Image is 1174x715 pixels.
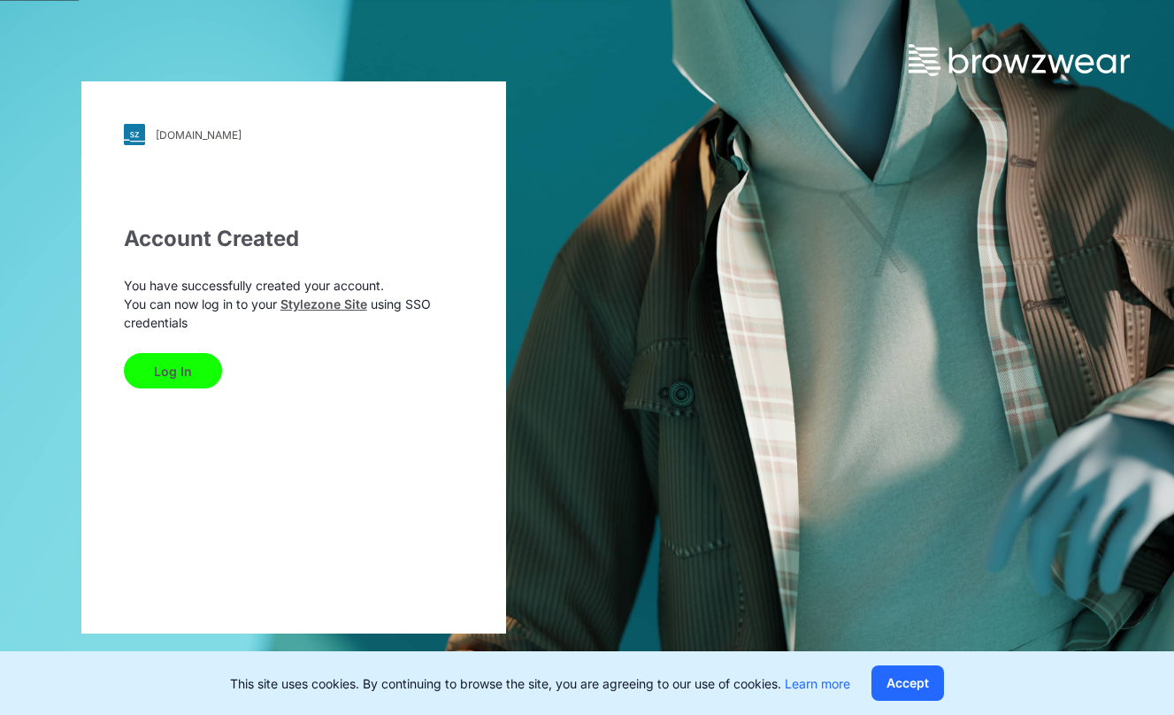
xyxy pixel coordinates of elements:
[124,223,464,255] div: Account Created
[124,353,222,388] button: Log In
[156,128,242,142] div: [DOMAIN_NAME]
[909,44,1130,76] img: browzwear-logo.73288ffb.svg
[785,676,850,691] a: Learn more
[124,124,464,145] a: [DOMAIN_NAME]
[280,296,367,311] a: Stylezone Site
[124,295,464,332] p: You can now log in to your using SSO credentials
[230,674,850,693] p: This site uses cookies. By continuing to browse the site, you are agreeing to our use of cookies.
[124,124,145,145] img: svg+xml;base64,PHN2ZyB3aWR0aD0iMjgiIGhlaWdodD0iMjgiIHZpZXdCb3g9IjAgMCAyOCAyOCIgZmlsbD0ibm9uZSIgeG...
[124,276,464,295] p: You have successfully created your account.
[871,665,944,701] button: Accept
